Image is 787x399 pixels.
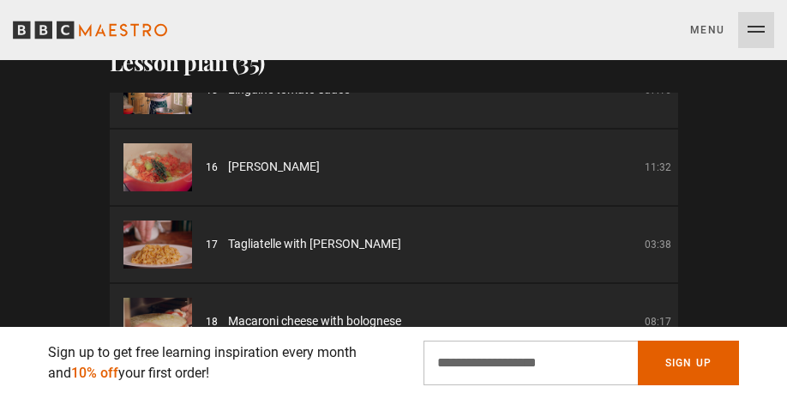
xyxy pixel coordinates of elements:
h2: Lesson plan (35) [110,47,678,78]
p: 17 [206,237,218,252]
p: 08:17 [645,314,671,329]
p: Sign up to get free learning inspiration every month and your first order! [48,342,403,384]
p: 03:38 [645,237,671,252]
span: [PERSON_NAME] [228,158,320,176]
svg: BBC Maestro [13,17,167,43]
button: Toggle navigation [690,12,774,48]
p: 16 [206,160,218,175]
p: 18 [206,314,218,329]
span: Macaroni cheese with bolognese [228,312,401,330]
span: 10% off [71,365,118,381]
button: Sign Up [638,341,739,385]
p: 11:32 [645,160,671,175]
span: Tagliatelle with [PERSON_NAME] [228,235,401,253]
